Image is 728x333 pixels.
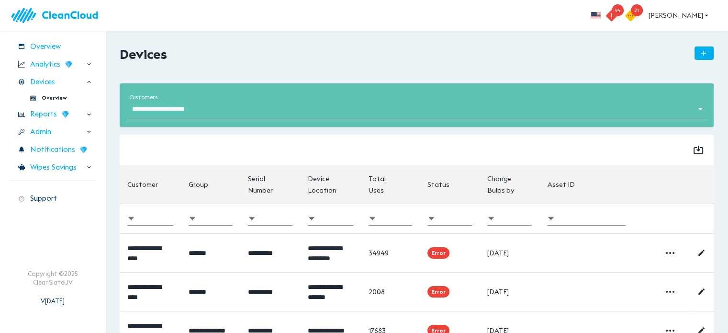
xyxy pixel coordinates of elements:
span: Status [427,179,462,190]
img: flag_us.eb7bbaae.svg [591,12,601,19]
img: wD3W5TX8dC78QAAAABJRU5ErkJggg== [65,61,72,68]
div: Reports [10,106,96,123]
td: [DATE] [480,272,540,311]
div: Overview [10,91,96,105]
div: V [DATE] [41,287,65,305]
span: Group [189,179,221,190]
span: 94 [612,4,624,16]
h2: Devices [120,46,167,62]
div: Support [10,190,96,207]
div: Copyright © 2025 CleanSlateUV [28,269,78,287]
button: [PERSON_NAME] [645,7,714,24]
button: 94 [606,1,626,29]
span: Asset ID [547,179,587,190]
button: 21 [626,1,645,29]
span: Overview [42,94,67,102]
span: Reports [30,109,57,120]
span: Devices [30,77,55,88]
span: Wipes Savings [30,162,77,173]
label: customers [127,92,159,102]
span: Customer [127,179,170,190]
span: Notifications [30,144,75,155]
div: Total Uses [369,173,400,196]
div: Wipes Savings [10,159,96,176]
div: Notifications [10,141,96,158]
div: Overview [10,38,96,55]
td: 34949 [361,233,420,272]
span: Total Uses [369,173,412,196]
div: Device Location [308,173,344,196]
div: Asset ID [547,179,574,190]
span: Change Bulbs by [487,173,532,196]
div: Customer [127,179,158,190]
div: Status [427,179,449,190]
div: Devices [10,74,96,91]
span: Analytics [30,59,60,70]
button: Export [687,138,710,161]
span: 21 [631,4,643,16]
button: More details [659,280,682,303]
td: [DATE] [480,233,540,272]
div: Change Bulbs by [487,173,523,196]
span: Overview [30,41,61,52]
span: Error [427,287,449,296]
img: logo.83bc1f05.svg [10,2,105,29]
div: Serial Number [248,173,282,196]
button: Add New [694,46,714,60]
span: Device Location [308,173,353,196]
img: wD3W5TX8dC78QAAAABJRU5ErkJggg== [80,146,87,153]
div: Group [189,179,208,190]
button: More details [659,241,682,264]
div: Analytics [10,56,96,73]
button: more [585,5,606,26]
td: 2008 [361,272,420,311]
span: Support [30,193,57,204]
span: [PERSON_NAME] [649,10,710,22]
img: wD3W5TX8dC78QAAAABJRU5ErkJggg== [62,111,69,118]
div: Without Label [130,102,704,116]
span: Error [427,249,449,257]
span: Admin [30,126,51,138]
div: Admin [10,124,96,140]
span: Serial Number [248,173,293,196]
